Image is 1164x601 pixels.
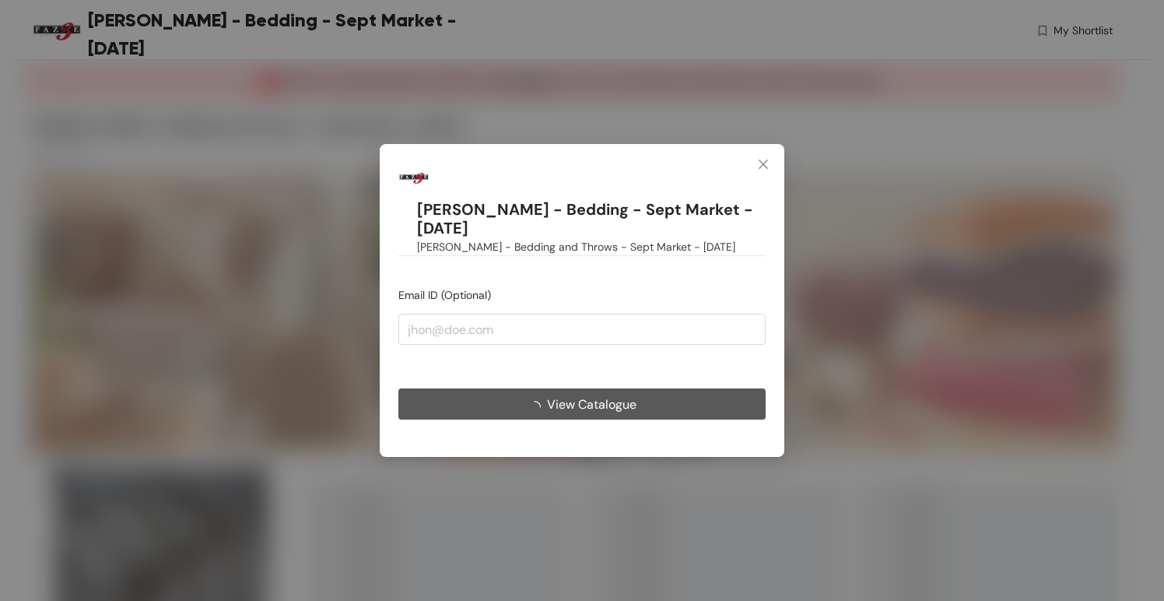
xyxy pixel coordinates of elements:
span: View Catalogue [547,395,636,414]
span: Email ID (Optional) [398,288,491,302]
input: jhon@doe.com [398,314,766,345]
button: View Catalogue [398,388,766,420]
span: close [757,158,770,170]
img: Buyer Portal [398,163,429,194]
h1: [PERSON_NAME] - Bedding - Sept Market - [DATE] [417,200,766,238]
span: loading [528,401,547,413]
button: Close [742,144,784,186]
span: [PERSON_NAME] - Bedding and Throws - Sept Market - [DATE] [417,238,735,255]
